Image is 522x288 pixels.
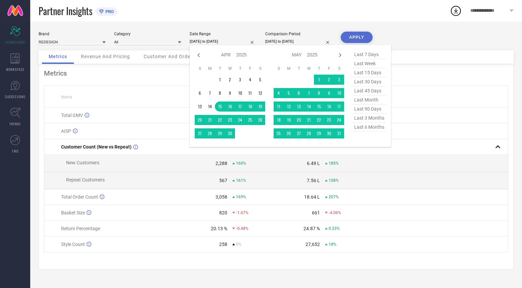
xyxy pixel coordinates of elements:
[225,75,235,85] td: Wed Apr 02 2025
[304,88,314,98] td: Wed May 07 2025
[255,101,265,112] td: Sat Apr 19 2025
[324,88,334,98] td: Fri May 09 2025
[352,50,386,59] span: last 7 days
[307,161,320,166] div: 6.49 L
[245,75,255,85] td: Fri Apr 04 2025
[205,66,215,71] th: Monday
[294,88,304,98] td: Tue May 06 2025
[205,101,215,112] td: Mon Apr 14 2025
[215,101,225,112] td: Tue Apr 15 2025
[294,128,304,138] td: Tue May 27 2025
[195,128,205,138] td: Sun Apr 27 2025
[216,194,227,200] div: 3,058
[39,4,92,18] span: Partner Insights
[190,38,257,45] input: Select date range
[5,40,25,45] span: SCORECARDS
[235,75,245,85] td: Thu Apr 03 2025
[216,161,227,166] div: 2,288
[245,115,255,125] td: Fri Apr 25 2025
[324,75,334,85] td: Fri May 02 2025
[284,66,294,71] th: Monday
[61,113,83,118] span: Total GMV
[236,178,246,183] span: 161%
[39,32,106,36] div: Brand
[114,32,181,36] div: Category
[307,178,320,183] div: 7.56 L
[305,242,320,247] div: 27,652
[334,88,344,98] td: Sat May 10 2025
[9,121,21,126] span: TRENDS
[225,66,235,71] th: Wednesday
[236,242,241,247] span: 0%
[274,115,284,125] td: Sun May 18 2025
[61,210,85,215] span: Basket Size
[274,88,284,98] td: Sun May 04 2025
[303,226,320,231] div: 24.87 %
[324,128,334,138] td: Fri May 30 2025
[341,32,373,43] button: APPLY
[245,101,255,112] td: Fri Apr 18 2025
[329,242,336,247] span: 18%
[66,177,105,182] span: Repeat Customers
[314,115,324,125] td: Thu May 22 2025
[304,115,314,125] td: Wed May 21 2025
[225,115,235,125] td: Wed Apr 23 2025
[81,54,130,59] span: Revenue And Pricing
[215,115,225,125] td: Tue Apr 22 2025
[274,128,284,138] td: Sun May 25 2025
[324,66,334,71] th: Friday
[235,88,245,98] td: Thu Apr 10 2025
[284,88,294,98] td: Mon May 05 2025
[5,94,26,99] span: SUGGESTIONS
[284,115,294,125] td: Mon May 19 2025
[195,88,205,98] td: Sun Apr 06 2025
[304,101,314,112] td: Wed May 14 2025
[329,226,340,231] span: 0.23%
[284,128,294,138] td: Mon May 26 2025
[352,59,386,68] span: last week
[304,128,314,138] td: Wed May 28 2025
[236,161,246,166] span: 160%
[215,88,225,98] td: Tue Apr 08 2025
[190,32,257,36] div: Date Range
[225,101,235,112] td: Wed Apr 16 2025
[61,242,85,247] span: Style Count
[61,194,98,200] span: Total Order Count
[12,149,18,154] span: FWD
[314,66,324,71] th: Thursday
[284,101,294,112] td: Mon May 12 2025
[312,210,320,215] div: 661
[329,195,339,199] span: 207%
[265,32,332,36] div: Comparison Period
[195,101,205,112] td: Sun Apr 13 2025
[352,77,386,86] span: last 30 days
[304,194,320,200] div: 18.64 L
[336,51,344,59] div: Next month
[314,75,324,85] td: Thu May 01 2025
[352,95,386,105] span: last month
[255,115,265,125] td: Sat Apr 26 2025
[219,242,227,247] div: 258
[352,105,386,114] span: last 90 days
[255,88,265,98] td: Sat Apr 12 2025
[66,160,99,165] span: New Customers
[334,101,344,112] td: Sat May 17 2025
[274,101,284,112] td: Sun May 11 2025
[235,66,245,71] th: Thursday
[61,95,72,99] span: Name
[274,66,284,71] th: Sunday
[314,128,324,138] td: Thu May 29 2025
[49,54,67,59] span: Metrics
[352,114,386,123] span: last 3 months
[225,128,235,138] td: Wed Apr 30 2025
[245,66,255,71] th: Friday
[236,226,248,231] span: -0.48%
[334,75,344,85] td: Sat May 03 2025
[236,195,246,199] span: 169%
[61,128,71,134] span: AISP
[6,67,25,72] span: WORKSPACE
[236,210,248,215] span: -1.67%
[235,115,245,125] td: Thu Apr 24 2025
[215,66,225,71] th: Tuesday
[450,5,462,17] div: Open download list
